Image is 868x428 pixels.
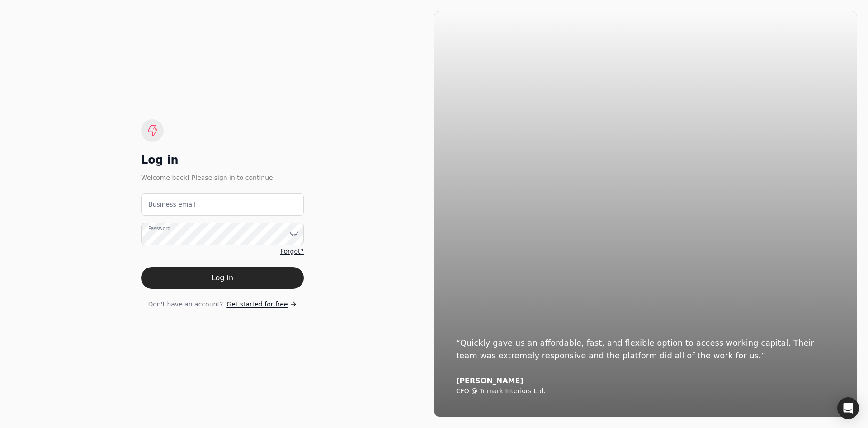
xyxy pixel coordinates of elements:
[226,300,297,309] a: Get started for free
[280,247,304,256] a: Forgot?
[141,173,304,183] div: Welcome back! Please sign in to continue.
[456,337,835,362] div: “Quickly gave us an affordable, fast, and flexible option to access working capital. Their team w...
[837,397,859,419] div: Open Intercom Messenger
[456,387,835,395] div: CFO @ Trimark Interiors Ltd.
[456,376,835,386] div: [PERSON_NAME]
[141,153,304,167] div: Log in
[148,300,223,309] span: Don't have an account?
[148,225,170,232] label: Password
[226,300,288,309] span: Get started for free
[148,200,196,209] label: Business email
[141,267,304,289] button: Log in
